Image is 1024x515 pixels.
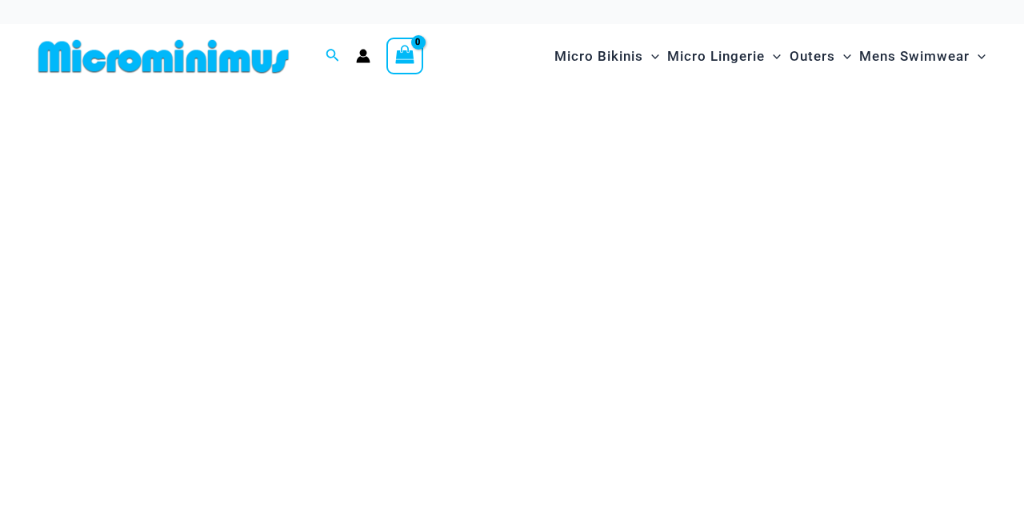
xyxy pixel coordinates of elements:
[32,38,295,74] img: MM SHOP LOGO FLAT
[786,32,855,81] a: OutersMenu ToggleMenu Toggle
[835,36,851,77] span: Menu Toggle
[667,36,765,77] span: Micro Lingerie
[550,32,663,81] a: Micro BikinisMenu ToggleMenu Toggle
[643,36,659,77] span: Menu Toggle
[356,49,370,63] a: Account icon link
[859,36,970,77] span: Mens Swimwear
[790,36,835,77] span: Outers
[855,32,990,81] a: Mens SwimwearMenu ToggleMenu Toggle
[386,38,423,74] a: View Shopping Cart, empty
[326,46,340,66] a: Search icon link
[663,32,785,81] a: Micro LingerieMenu ToggleMenu Toggle
[970,36,986,77] span: Menu Toggle
[548,30,992,83] nav: Site Navigation
[554,36,643,77] span: Micro Bikinis
[765,36,781,77] span: Menu Toggle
